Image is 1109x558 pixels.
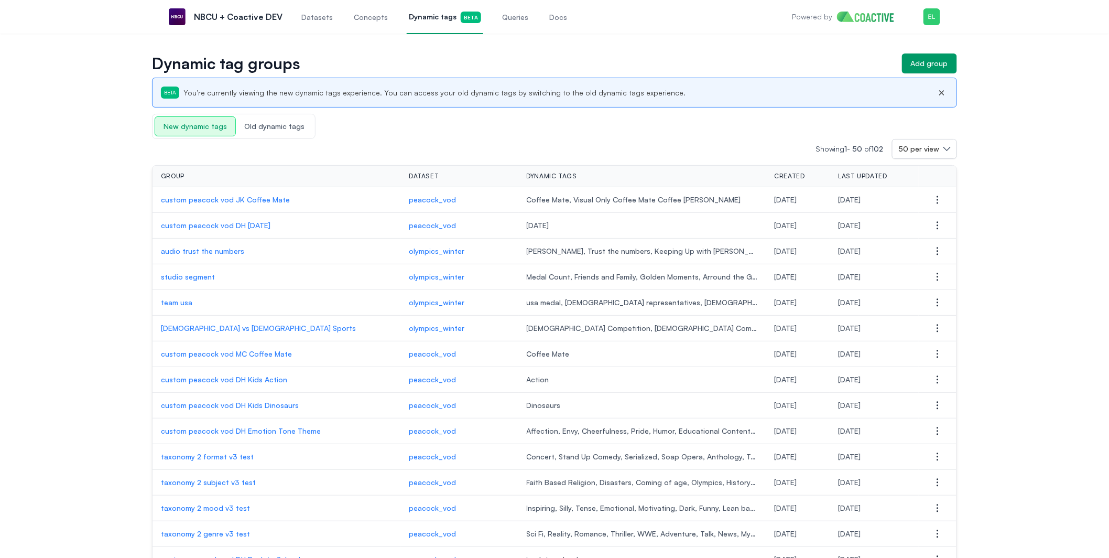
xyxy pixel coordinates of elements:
a: peacock_vod [409,349,509,359]
span: Beta [161,87,179,99]
a: studio segment [161,272,392,282]
span: Tuesday, August 5, 2025 at 10:17:21 AM PDT [839,375,861,384]
a: custom peacock vod MC Coffee Mate [161,349,392,359]
p: custom peacock vod DH Kids Action [161,374,392,385]
span: Thursday, August 7, 2025 at 7:36:00 AM PDT [775,298,797,307]
span: 50 [853,144,863,153]
a: custom peacock vod DH Emotion Tone Theme [161,426,392,436]
span: Tuesday, August 5, 2025 at 6:51:29 AM PDT [775,426,797,435]
span: Thursday, August 7, 2025 at 7:42:43 AM PDT [839,272,861,281]
span: [DEMOGRAPHIC_DATA] Competition, [DEMOGRAPHIC_DATA] Competition, [DEMOGRAPHIC_DATA] athletes, [DEM... [527,323,758,334]
span: Friday, August 1, 2025 at 9:47:38 AM PDT [839,452,861,461]
a: peacock_vod [409,452,509,462]
p: team usa [161,297,392,308]
p: peacock_vod [409,477,509,488]
a: peacock_vod [409,195,509,205]
span: [PERSON_NAME], Trust the numbers, Keeping Up with [PERSON_NAME] [527,246,758,256]
span: Queries [502,12,528,23]
a: peacock_vod [409,374,509,385]
a: olympics_winter [409,246,509,256]
span: Group [161,172,184,180]
p: peacock_vod [409,503,509,513]
a: peacock_vod [409,426,509,436]
span: Thursday, July 31, 2025 at 2:43:15 PM PDT [839,478,861,487]
a: taxonomy 2 subject v3 test [161,477,392,488]
span: Thursday, August 7, 2025 at 6:26:09 AM PDT [775,324,797,332]
p: taxonomy 2 mood v3 test [161,503,392,513]
span: Action [527,374,758,385]
span: Datasets [301,12,333,23]
span: Sci Fi, Reality, Romance, Thriller, WWE, Adventure, Talk, News, Mystery, Fantasy, Western, Docume... [527,529,758,539]
span: Thursday, July 31, 2025 at 2:39:45 PM PDT [839,503,861,512]
a: custom peacock vod JK Coffee Mate [161,195,392,205]
span: Dynamic tags [409,12,481,23]
a: Old dynamic tags [236,121,313,131]
h1: Dynamic tag groups [152,56,894,71]
span: Tuesday, August 5, 2025 at 10:16:47 AM PDT [839,401,861,410]
span: Inspiring, Silly, Tense, Emotional, Motivating, Dark, Funny, Lean back, Energetic, Intimate, Chil... [527,503,758,513]
p: Showing - [816,144,892,154]
span: [DATE] [527,220,758,231]
span: Last updated [839,172,887,180]
span: Dynamic tags [527,172,577,180]
span: Concepts [354,12,388,23]
span: Thursday, August 7, 2025 at 6:26:09 AM PDT [839,324,861,332]
a: olympics_winter [409,323,509,334]
a: [DEMOGRAPHIC_DATA] vs [DEMOGRAPHIC_DATA] Sports [161,323,392,334]
img: Menu for the logged in user [923,8,940,25]
img: NBCU + Coactive DEV [169,8,186,25]
p: olympics_winter [409,272,509,282]
span: Created [775,172,805,180]
a: peacock_vod [409,400,509,411]
span: 1 [845,144,847,153]
a: peacock_vod [409,220,509,231]
span: Concert, Stand Up Comedy, Serialized, Soap Opera, Anthology, Telenovela, Procedural, Late Night, ... [527,452,758,462]
button: 50 per view [892,139,957,159]
a: peacock_vod [409,529,509,539]
span: Tuesday, August 5, 2025 at 10:16:47 AM PDT [775,401,797,410]
span: 50 per view [899,144,940,154]
span: Monday, August 11, 2025 at 11:08:21 AM PDT [775,195,797,204]
span: Wednesday, August 6, 2025 at 5:43:38 AM PDT [775,349,797,358]
span: Faith Based Religion, Disasters, Coming of age, Olympics, History Biography, Crime, Espionage, So... [527,477,758,488]
span: Tuesday, August 5, 2025 at 6:51:29 AM PDT [839,426,861,435]
span: Affection, Envy, Cheerfulness, Pride, Humor, Educational Content, Violence, Encouraging, Satirica... [527,426,758,436]
button: Add group [902,53,957,73]
div: Add group [911,58,948,69]
span: Dinosaurs [527,400,758,411]
span: Medal Count, Friends and Family, Golden Moments, Arround the Games [527,272,758,282]
span: Old dynamic tags [236,117,313,136]
span: Wednesday, August 6, 2025 at 5:43:38 AM PDT [839,349,861,358]
span: Thursday, July 31, 2025 at 2:39:09 PM PDT [775,529,797,538]
p: Powered by [792,12,833,22]
span: Monday, August 11, 2025 at 10:42:12 AM PDT [775,221,797,230]
a: audio trust the numbers [161,246,392,256]
a: taxonomy 2 format v3 test [161,452,392,462]
span: Thursday, July 31, 2025 at 2:39:09 PM PDT [839,529,861,538]
a: olympics_winter [409,297,509,308]
img: Home [837,12,903,22]
a: custom peacock vod DH Kids Dinosaurs [161,400,392,411]
a: custom peacock vod DH [DATE] [161,220,392,231]
span: Thursday, July 31, 2025 at 2:39:45 PM PDT [775,503,797,512]
span: New dynamic tags [155,116,236,136]
p: You’re currently viewing the new dynamic tags experience. You can access your old dynamic tags by... [183,88,686,98]
span: usa medal, [DEMOGRAPHIC_DATA] representatives, [DEMOGRAPHIC_DATA] representatives, [DEMOGRAPHIC_D... [527,297,758,308]
span: 102 [872,144,884,153]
